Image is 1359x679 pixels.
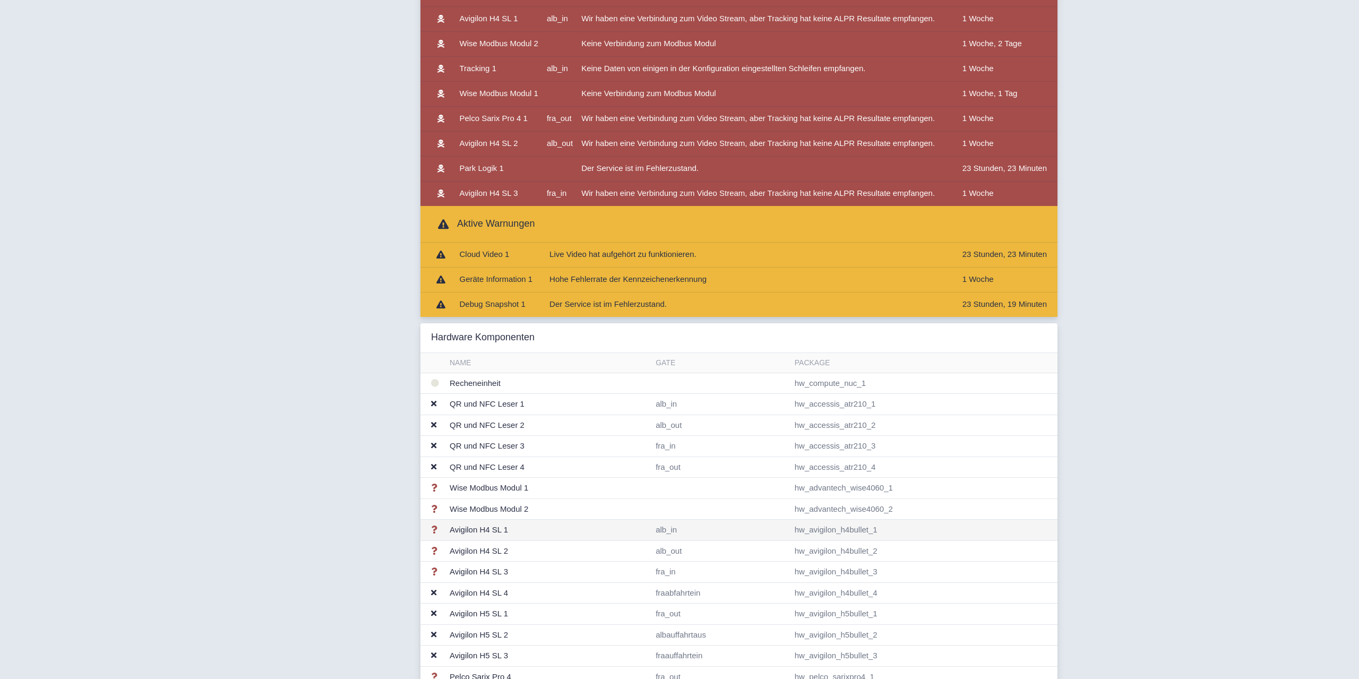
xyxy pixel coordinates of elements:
[651,415,790,436] td: alb_out
[455,106,543,131] td: Pelco Sarix Pro 4 1
[581,139,935,148] span: Wir haben eine Verbindung zum Video Stream, aber Tracking hat keine ALPR Resultate empfangen.
[651,394,790,415] td: alb_in
[651,604,790,625] td: fra_out
[651,353,790,373] th: Gate
[790,562,1057,583] td: hw_avigilon_h4bullet_3
[958,106,1057,131] td: 1 Woche
[790,498,1057,520] td: hw_advantech_wise4060_2
[445,646,651,667] td: Avigilon H5 SL 3
[445,498,651,520] td: Wise Modbus Modul 2
[581,164,699,173] span: Der Service ist im Fehlerzustand.
[790,646,1057,667] td: hw_avigilon_h5bullet_3
[445,562,651,583] td: Avigilon H4 SL 3
[549,299,667,308] span: Der Service ist im Fehlerzustand.
[455,181,543,206] td: Avigilon H4 SL 3
[431,214,535,234] h3: Aktive Warnungen
[445,540,651,562] td: Avigilon H4 SL 2
[581,39,716,48] span: Keine Verbindung zum Modbus Modul
[445,624,651,646] td: Avigilon H5 SL 2
[651,520,790,541] td: alb_in
[958,131,1057,156] td: 1 Woche
[549,274,707,283] span: Hohe Fehlerrate der Kennzeichenerkennung
[790,582,1057,604] td: hw_avigilon_h4bullet_4
[790,436,1057,457] td: hw_accessis_atr210_3
[958,7,1057,32] td: 1 Woche
[958,292,1057,317] td: 23 Stunden, 19 Minuten
[445,436,651,457] td: QR und NFC Leser 3
[790,540,1057,562] td: hw_avigilon_h4bullet_2
[455,7,543,32] td: Avigilon H4 SL 1
[455,81,543,106] td: Wise Modbus Modul 1
[549,250,696,259] span: Live Video hat aufgehört zu funktionieren.
[455,131,543,156] td: Avigilon H4 SL 2
[455,156,543,181] td: Park Logik 1
[581,114,935,123] span: Wir haben eine Verbindung zum Video Stream, aber Tracking hat keine ALPR Resultate empfangen.
[445,457,651,478] td: QR und NFC Leser 4
[651,457,790,478] td: fra_out
[445,604,651,625] td: Avigilon H5 SL 1
[651,582,790,604] td: fraabfahrtein
[790,353,1057,373] th: Package
[958,156,1057,181] td: 23 Stunden, 23 Minuten
[790,415,1057,436] td: hw_accessis_atr210_2
[790,604,1057,625] td: hw_avigilon_h5bullet_1
[543,181,577,206] td: fra_in
[581,188,935,197] span: Wir haben eine Verbindung zum Video Stream, aber Tracking hat keine ALPR Resultate empfangen.
[445,478,651,499] td: Wise Modbus Modul 1
[445,520,651,541] td: Avigilon H4 SL 1
[790,478,1057,499] td: hw_advantech_wise4060_1
[445,415,651,436] td: QR und NFC Leser 2
[790,373,1057,394] td: hw_compute_nuc_1
[651,646,790,667] td: fraauffahrtein
[651,624,790,646] td: albauffahrtaus
[958,81,1057,106] td: 1 Woche, 1 Tag
[543,7,577,32] td: alb_in
[581,14,935,23] span: Wir haben eine Verbindung zum Video Stream, aber Tracking hat keine ALPR Resultate empfangen.
[543,56,577,81] td: alb_in
[455,31,543,56] td: Wise Modbus Modul 2
[790,624,1057,646] td: hw_avigilon_h5bullet_2
[543,131,577,156] td: alb_out
[445,373,651,394] td: Recheneinheit
[431,332,535,343] h3: Hardware Komponenten
[455,292,537,317] td: Debug Snapshot 1
[445,582,651,604] td: Avigilon H4 SL 4
[581,64,865,73] span: Keine Daten von einigen in der Konfiguration eingestellten Schleifen empfangen.
[958,31,1057,56] td: 1 Woche, 2 Tage
[455,267,537,292] td: Geräte Information 1
[790,394,1057,415] td: hw_accessis_atr210_1
[445,353,651,373] th: Name
[958,56,1057,81] td: 1 Woche
[790,457,1057,478] td: hw_accessis_atr210_4
[543,106,577,131] td: fra_out
[455,243,537,268] td: Cloud Video 1
[651,436,790,457] td: fra_in
[651,540,790,562] td: alb_out
[651,562,790,583] td: fra_in
[958,243,1057,268] td: 23 Stunden, 23 Minuten
[958,181,1057,206] td: 1 Woche
[958,267,1057,292] td: 1 Woche
[790,520,1057,541] td: hw_avigilon_h4bullet_1
[445,394,651,415] td: QR und NFC Leser 1
[581,89,716,98] span: Keine Verbindung zum Modbus Modul
[455,56,543,81] td: Tracking 1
